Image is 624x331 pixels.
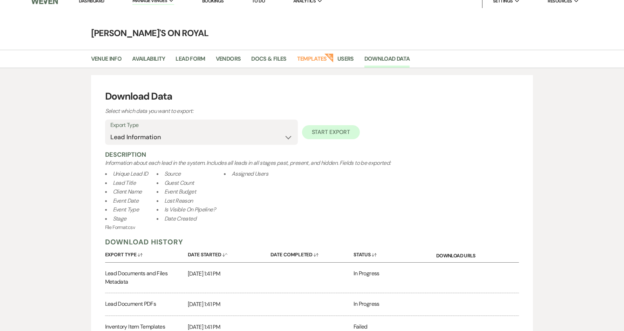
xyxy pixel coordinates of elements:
a: Docs & Files [251,54,286,68]
div: Lead Document PDFs [105,293,188,316]
a: Venue Info [91,54,122,68]
button: Start Export [302,125,360,139]
div: Lead Documents and Files Metadata [105,263,188,293]
li: Lead Title [105,178,148,188]
h5: Description [105,150,519,159]
a: Vendors [216,54,241,68]
li: Is Visible On Pipeline? [157,205,215,214]
button: Status [354,246,436,260]
h4: [PERSON_NAME]'s On Royal [60,27,564,39]
div: Information about each lead in the system. Includes all leads in all stages past, present, and hi... [105,159,519,224]
div: In Progress [354,263,436,293]
button: Date Completed [270,246,353,260]
a: Templates [297,54,327,68]
li: Lost Reason [157,196,215,205]
a: Download Data [364,54,410,68]
li: Event Date [105,196,148,205]
li: Event Budget [157,187,215,196]
li: Unique Lead ID [105,169,148,178]
button: Export Type [105,246,188,260]
li: Guest Count [157,178,215,188]
li: Client Name [105,187,148,196]
div: In Progress [354,293,436,316]
a: Lead Form [176,54,205,68]
a: Users [337,54,354,68]
li: Event Type [105,205,148,214]
p: Select which data you want to export: [105,107,350,116]
h3: Download Data [105,89,519,104]
button: Date Started [188,246,270,260]
h5: Download History [105,237,519,246]
p: [DATE] 1:41 PM [188,269,270,278]
li: Stage [105,214,148,223]
label: Export Type [110,120,293,130]
li: Source [157,169,215,178]
span: Fields to be exported: [105,159,519,224]
strong: New [324,53,334,62]
p: [DATE] 1:41 PM [188,300,270,309]
p: File Format: csv [105,224,519,231]
li: Date Created [157,214,215,223]
li: Assigned Users [224,169,268,178]
a: Availability [132,54,165,68]
div: Download URLs [436,246,519,262]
